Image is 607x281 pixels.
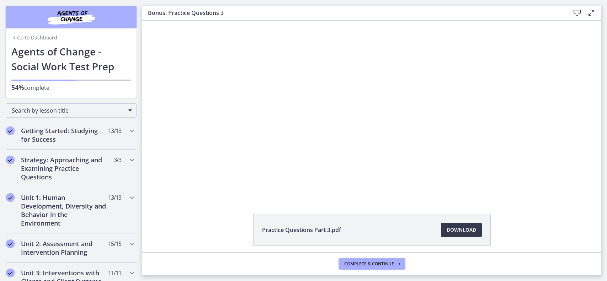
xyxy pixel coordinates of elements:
span: 3 / 3 [114,156,121,164]
h3: Bonus: Practice Questions 3 [148,9,559,17]
span: 54% [11,83,24,92]
i: Completed [6,156,15,164]
div: Search by lesson title [6,103,137,118]
h2: Unit 2: Assessment and Intervention Planning [21,239,108,256]
h1: Agents of Change - Social Work Test Prep [11,44,131,74]
p: complete [11,83,131,92]
span: 13 / 13 [108,193,121,202]
i: Completed [6,126,15,135]
iframe: Video Lesson [142,21,601,198]
img: Agents of Change [28,9,114,26]
i: Completed [6,239,15,248]
span: 13 / 13 [108,126,121,135]
span: Download [447,226,476,234]
span: Practice Questions Part 3.pdf [262,226,341,234]
span: 15 / 15 [108,239,121,248]
i: Completed [6,193,15,202]
i: Completed [6,269,15,277]
a: Download [441,223,482,237]
h2: Strategy: Approaching and Examining Practice Questions [21,156,108,181]
span: Complete & continue [344,261,394,267]
span: 11 / 11 [108,269,121,277]
h2: Getting Started: Studying for Success [21,126,108,144]
button: Complete & continue [339,258,405,270]
span: Search by lesson title [12,107,125,114]
h2: Unit 1: Human Development, Diversity and Behavior in the Environment [21,193,108,227]
a: Go to Dashboard [11,34,57,41]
